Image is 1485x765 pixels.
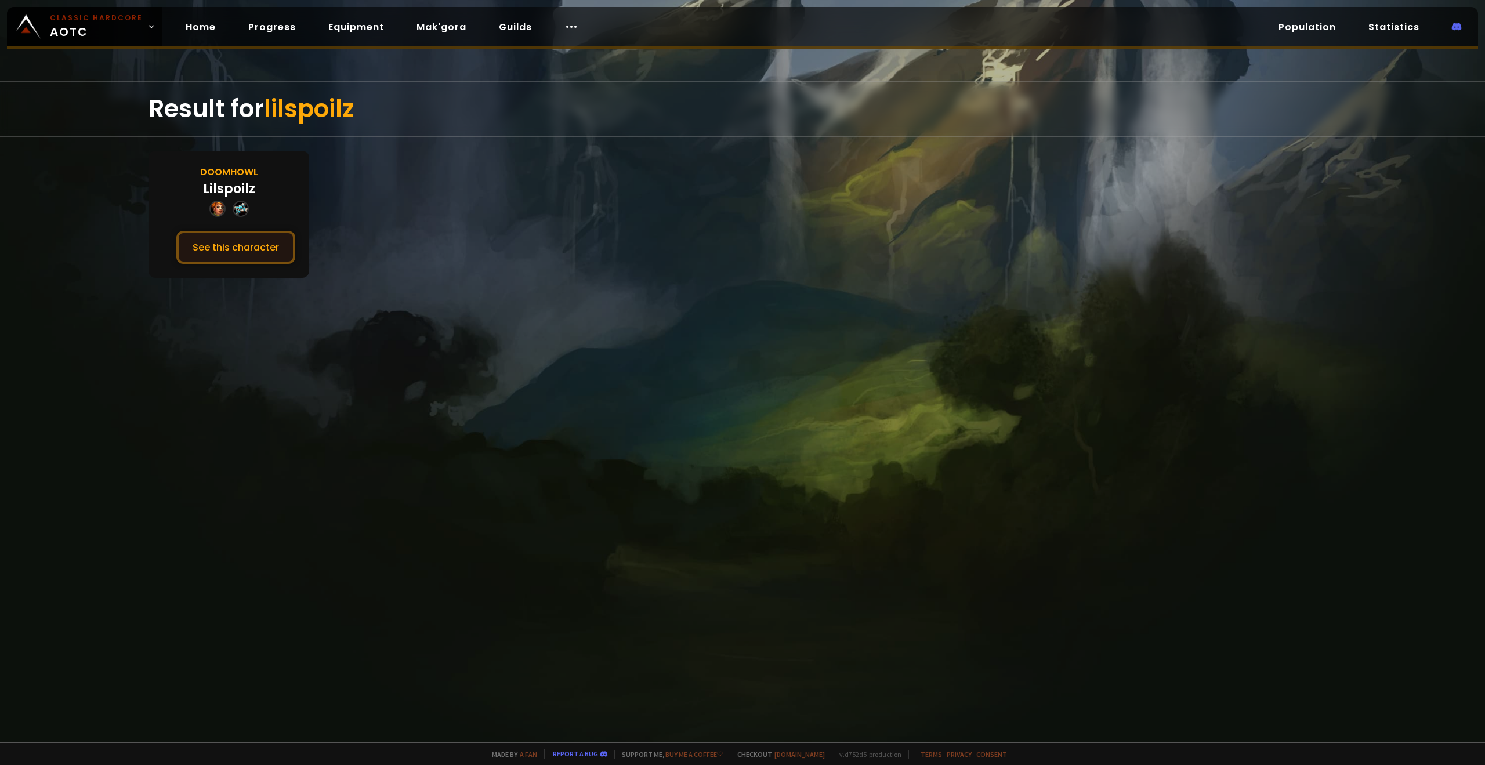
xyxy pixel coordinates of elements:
[176,231,295,264] button: See this character
[485,750,537,759] span: Made by
[832,750,901,759] span: v. d752d5 - production
[264,92,354,126] span: lilspoilz
[148,82,1336,136] div: Result for
[490,15,541,39] a: Guilds
[614,750,723,759] span: Support me,
[976,750,1007,759] a: Consent
[774,750,825,759] a: [DOMAIN_NAME]
[50,13,143,41] span: AOTC
[665,750,723,759] a: Buy me a coffee
[50,13,143,23] small: Classic Hardcore
[553,749,598,758] a: Report a bug
[239,15,305,39] a: Progress
[407,15,476,39] a: Mak'gora
[921,750,942,759] a: Terms
[319,15,393,39] a: Equipment
[947,750,972,759] a: Privacy
[1269,15,1345,39] a: Population
[520,750,537,759] a: a fan
[203,179,255,198] div: Lilspoilz
[176,15,225,39] a: Home
[200,165,258,179] div: Doomhowl
[7,7,162,46] a: Classic HardcoreAOTC
[730,750,825,759] span: Checkout
[1359,15,1429,39] a: Statistics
